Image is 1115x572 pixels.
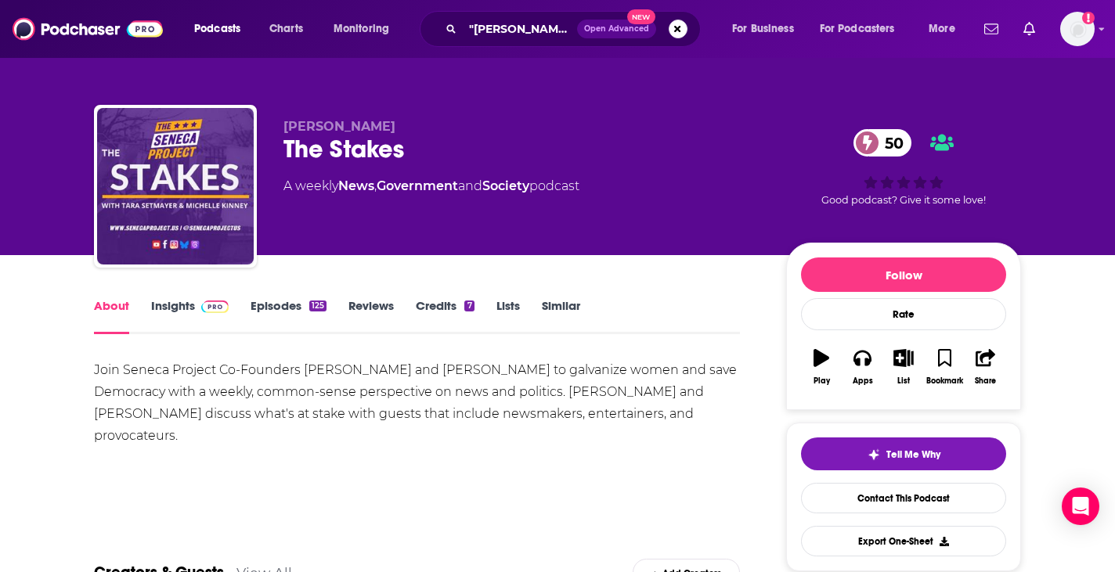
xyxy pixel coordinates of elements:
button: open menu [810,16,918,41]
img: User Profile [1060,12,1095,46]
span: Logged in as cfreundlich [1060,12,1095,46]
a: News [338,178,374,193]
span: For Podcasters [820,18,895,40]
div: Rate [801,298,1006,330]
a: Show notifications dropdown [1017,16,1041,42]
a: Show notifications dropdown [978,16,1005,42]
div: Apps [853,376,873,386]
div: 7 [464,300,474,311]
a: InsightsPodchaser Pro [151,298,229,334]
a: Episodes125 [251,298,327,334]
span: Monitoring [334,18,389,40]
button: Share [965,339,1006,395]
div: Share [975,376,996,386]
div: 50Good podcast? Give it some love! [786,119,1021,216]
button: List [883,339,924,395]
div: Join Seneca Project Co-Founders [PERSON_NAME] and [PERSON_NAME] to galvanize women and save Democ... [94,359,740,447]
span: Tell Me Why [886,448,940,461]
div: 125 [309,300,327,311]
span: 50 [869,129,911,156]
a: Credits7 [416,298,474,334]
img: Podchaser - Follow, Share and Rate Podcasts [13,14,163,44]
button: open menu [721,16,814,41]
div: A weekly podcast [283,177,579,196]
a: Reviews [348,298,394,334]
span: Open Advanced [584,25,649,33]
div: Bookmark [926,376,963,386]
a: Lists [496,298,520,334]
img: Podchaser Pro [201,300,229,313]
div: List [897,376,910,386]
input: Search podcasts, credits, & more... [463,16,577,41]
a: Government [377,178,458,193]
span: Charts [269,18,303,40]
button: Play [801,339,842,395]
div: Open Intercom Messenger [1062,487,1099,525]
a: Charts [259,16,312,41]
button: Open AdvancedNew [577,20,656,38]
button: open menu [183,16,261,41]
span: Good podcast? Give it some love! [821,194,986,206]
span: , [374,178,377,193]
div: Play [814,376,830,386]
a: Contact This Podcast [801,483,1006,513]
a: Society [482,178,529,193]
a: Similar [542,298,580,334]
button: tell me why sparkleTell Me Why [801,437,1006,470]
img: tell me why sparkle [868,448,880,461]
button: open menu [918,16,975,41]
button: open menu [323,16,410,41]
svg: Add a profile image [1082,12,1095,24]
button: Apps [842,339,882,395]
button: Export One-Sheet [801,526,1006,556]
span: More [929,18,955,40]
span: and [458,178,482,193]
button: Bookmark [924,339,965,395]
button: Follow [801,257,1006,292]
img: The Stakes [97,108,254,264]
button: Show profile menu [1060,12,1095,46]
div: Search podcasts, credits, & more... [435,11,716,47]
span: New [627,9,655,24]
span: For Business [732,18,794,40]
span: Podcasts [194,18,240,40]
a: 50 [853,129,911,156]
span: [PERSON_NAME] [283,119,395,134]
a: About [94,298,129,334]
